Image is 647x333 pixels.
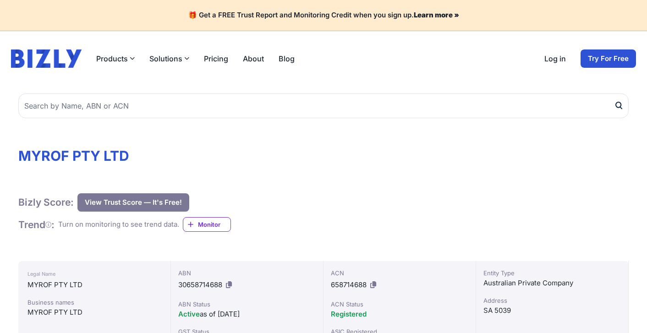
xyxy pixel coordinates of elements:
[27,268,161,279] div: Legal Name
[581,49,636,68] a: Try For Free
[483,268,621,278] div: Entity Type
[178,268,316,278] div: ABN
[27,279,161,290] div: MYROF PTY LTD
[331,310,367,318] span: Registered
[483,296,621,305] div: Address
[198,220,230,229] span: Monitor
[204,53,228,64] a: Pricing
[483,278,621,289] div: Australian Private Company
[331,280,367,289] span: 658714688
[183,217,231,232] a: Monitor
[27,298,161,307] div: Business names
[149,53,189,64] button: Solutions
[178,310,200,318] span: Active
[331,268,468,278] div: ACN
[77,193,189,212] button: View Trust Score — It's Free!
[18,196,74,208] h1: Bizly Score:
[11,11,636,20] h4: 🎁 Get a FREE Trust Report and Monitoring Credit when you sign up.
[178,300,316,309] div: ABN Status
[178,280,222,289] span: 30658714688
[331,300,468,309] div: ACN Status
[483,305,621,316] div: SA 5039
[18,218,55,231] h1: Trend :
[544,53,566,64] a: Log in
[58,219,179,230] div: Turn on monitoring to see trend data.
[96,53,135,64] button: Products
[18,147,629,164] h1: MYROF PTY LTD
[243,53,264,64] a: About
[18,93,629,118] input: Search by Name, ABN or ACN
[279,53,295,64] a: Blog
[27,307,161,318] div: MYROF PTY LTD
[178,309,316,320] div: as of [DATE]
[414,11,459,19] a: Learn more »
